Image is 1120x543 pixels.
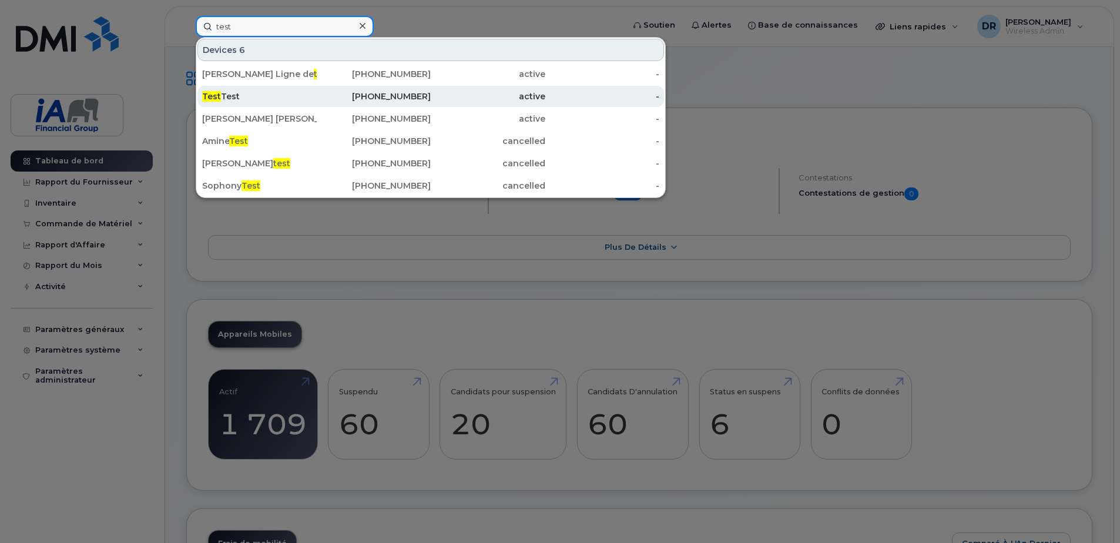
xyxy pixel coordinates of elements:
[197,175,664,196] a: SophonyTest[PHONE_NUMBER]cancelled-
[317,113,431,125] div: [PHONE_NUMBER]
[545,113,660,125] div: -
[317,135,431,147] div: [PHONE_NUMBER]
[197,130,664,152] a: AmineTest[PHONE_NUMBER]cancelled-
[431,90,545,102] div: active
[202,157,317,169] div: [PERSON_NAME]
[197,108,664,129] a: [PERSON_NAME] [PERSON_NAME] Filho[PHONE_NUMBER]active-
[197,39,664,61] div: Devices
[431,113,545,125] div: active
[545,157,660,169] div: -
[431,180,545,192] div: cancelled
[545,180,660,192] div: -
[197,153,664,174] a: [PERSON_NAME]test[PHONE_NUMBER]cancelled-
[545,90,660,102] div: -
[202,68,317,80] div: [PERSON_NAME] Ligne de
[197,86,664,107] a: TestTest[PHONE_NUMBER]active-
[431,135,545,147] div: cancelled
[314,69,331,79] span: test
[202,180,317,192] div: Sophony
[202,90,317,102] div: Test
[431,68,545,80] div: active
[317,90,431,102] div: [PHONE_NUMBER]
[317,180,431,192] div: [PHONE_NUMBER]
[202,113,317,125] div: [PERSON_NAME] [PERSON_NAME] Filho
[197,63,664,85] a: [PERSON_NAME] Ligne detest[PHONE_NUMBER]active-
[202,91,221,102] span: Test
[317,68,431,80] div: [PHONE_NUMBER]
[202,135,317,147] div: Amine
[431,157,545,169] div: cancelled
[239,44,245,56] span: 6
[242,180,260,191] span: Test
[545,135,660,147] div: -
[545,68,660,80] div: -
[317,157,431,169] div: [PHONE_NUMBER]
[273,158,290,169] span: test
[229,136,248,146] span: Test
